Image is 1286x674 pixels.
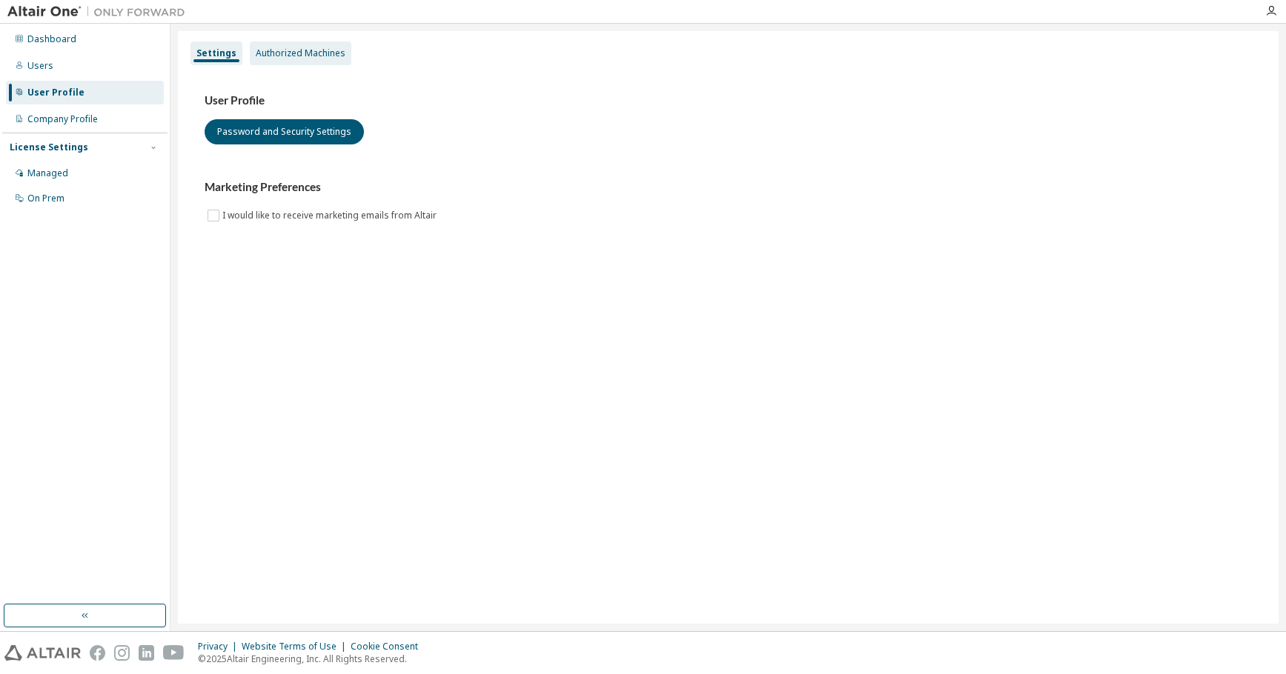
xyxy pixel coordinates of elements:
[27,33,76,45] div: Dashboard
[351,641,427,653] div: Cookie Consent
[27,113,98,125] div: Company Profile
[27,60,53,72] div: Users
[139,645,154,661] img: linkedin.svg
[205,119,364,144] button: Password and Security Settings
[27,193,64,204] div: On Prem
[163,645,185,661] img: youtube.svg
[196,47,236,59] div: Settings
[27,87,84,99] div: User Profile
[205,93,1252,108] h3: User Profile
[198,641,242,653] div: Privacy
[242,641,351,653] div: Website Terms of Use
[4,645,81,661] img: altair_logo.svg
[90,645,105,661] img: facebook.svg
[205,180,1252,195] h3: Marketing Preferences
[114,645,130,661] img: instagram.svg
[10,141,88,153] div: License Settings
[198,653,427,665] p: © 2025 Altair Engineering, Inc. All Rights Reserved.
[27,167,68,179] div: Managed
[256,47,345,59] div: Authorized Machines
[222,207,440,224] label: I would like to receive marketing emails from Altair
[7,4,193,19] img: Altair One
